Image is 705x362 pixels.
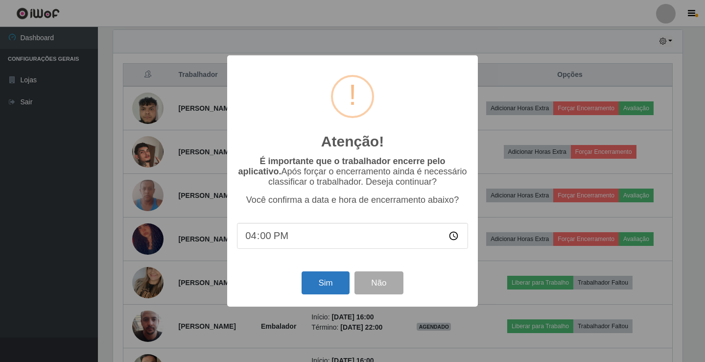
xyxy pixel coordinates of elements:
button: Sim [302,271,349,294]
p: Após forçar o encerramento ainda é necessário classificar o trabalhador. Deseja continuar? [237,156,468,187]
p: Você confirma a data e hora de encerramento abaixo? [237,195,468,205]
b: É importante que o trabalhador encerre pelo aplicativo. [238,156,445,176]
h2: Atenção! [321,133,384,150]
button: Não [354,271,403,294]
